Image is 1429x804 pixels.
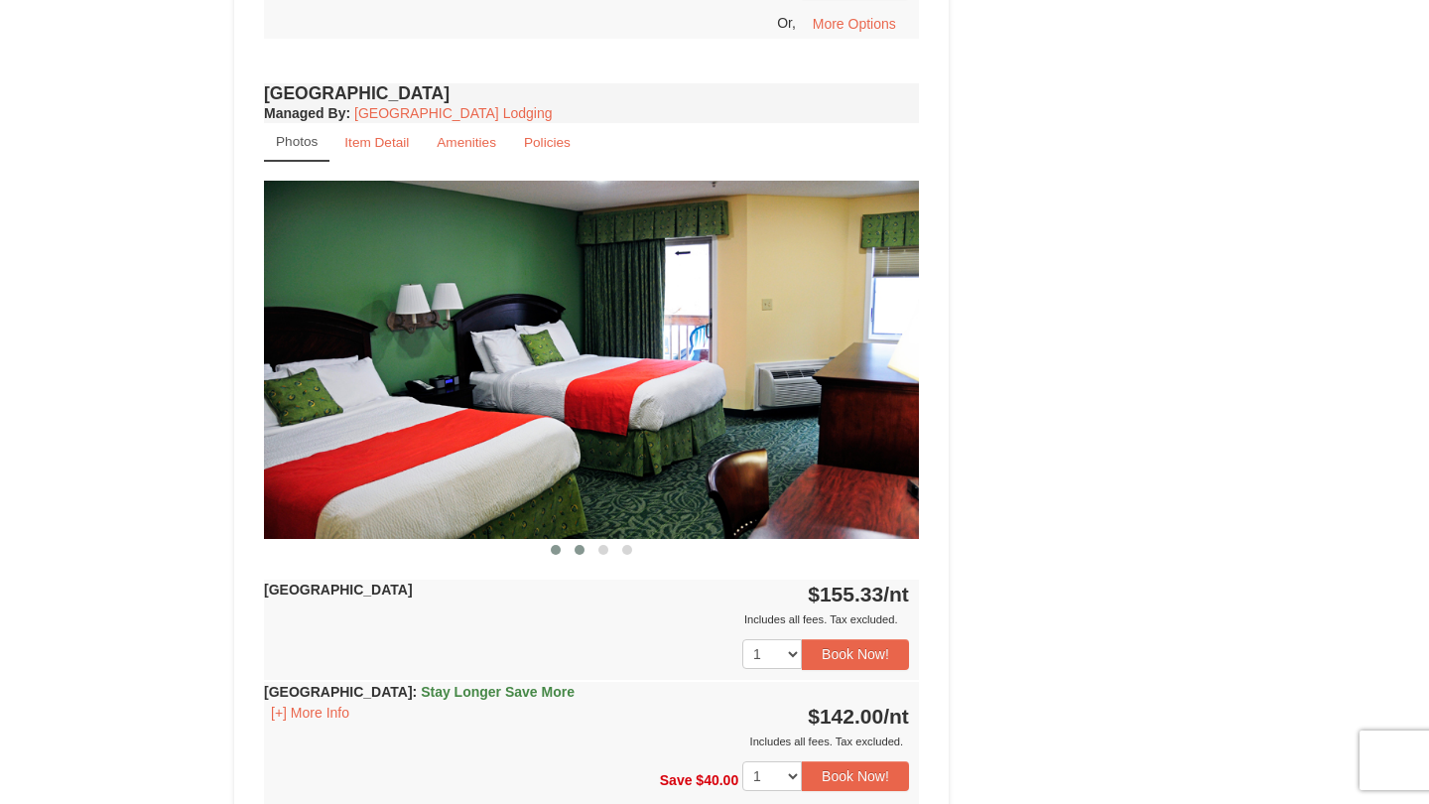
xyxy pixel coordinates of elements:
small: Amenities [437,135,496,150]
img: 18876286-41-233aa5f3.jpg [264,181,919,539]
strong: [GEOGRAPHIC_DATA] [264,582,413,598]
a: Policies [511,123,584,162]
h4: [GEOGRAPHIC_DATA] [264,83,919,103]
strong: $155.33 [808,583,909,605]
a: [GEOGRAPHIC_DATA] Lodging [354,105,552,121]
strong: [GEOGRAPHIC_DATA] [264,684,575,700]
span: Save [660,771,693,787]
small: Item Detail [344,135,409,150]
strong: : [264,105,350,121]
div: Includes all fees. Tax excluded. [264,732,909,751]
span: $142.00 [808,705,883,728]
button: More Options [800,9,909,39]
button: Book Now! [802,639,909,669]
span: Stay Longer Save More [421,684,575,700]
a: Amenities [424,123,509,162]
button: Book Now! [802,761,909,791]
a: Photos [264,123,329,162]
span: : [413,684,418,700]
a: Item Detail [331,123,422,162]
button: [+] More Info [264,702,356,724]
span: Managed By [264,105,345,121]
span: /nt [883,583,909,605]
small: Photos [276,134,318,149]
span: /nt [883,705,909,728]
span: $40.00 [696,771,738,787]
small: Policies [524,135,571,150]
div: Includes all fees. Tax excluded. [264,609,909,629]
span: Or, [777,14,796,30]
